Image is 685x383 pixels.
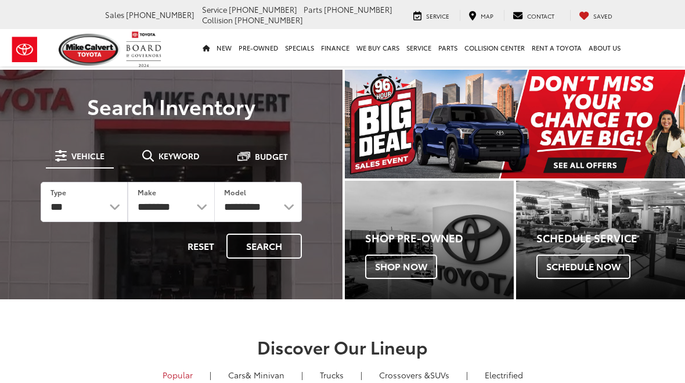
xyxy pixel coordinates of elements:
[126,9,194,20] span: [PHONE_NUMBER]
[463,369,471,381] li: |
[138,187,156,197] label: Make
[24,94,318,117] h3: Search Inventory
[379,369,430,381] span: Crossovers &
[199,29,213,66] a: Home
[224,187,246,197] label: Model
[536,232,685,244] h4: Schedule Service
[481,12,493,20] span: Map
[59,34,120,66] img: Mike Calvert Toyota
[345,181,514,299] div: Toyota
[105,9,124,20] span: Sales
[426,12,449,20] span: Service
[365,232,514,244] h4: Shop Pre-Owned
[298,369,306,381] li: |
[226,234,302,259] button: Search
[304,4,322,15] span: Parts
[516,181,685,299] div: Toyota
[460,10,502,21] a: Map
[235,29,282,66] a: Pre-Owned
[365,255,437,279] span: Shop Now
[178,234,224,259] button: Reset
[345,70,685,178] img: Big Deal Sales Event
[70,337,615,356] h2: Discover Our Lineup
[405,10,458,21] a: Service
[536,255,630,279] span: Schedule Now
[282,29,318,66] a: Specials
[158,152,200,160] span: Keyword
[51,187,66,197] label: Type
[213,29,235,66] a: New
[207,369,214,381] li: |
[353,29,403,66] a: WE BUY CARS
[435,29,461,66] a: Parts
[202,4,227,15] span: Service
[345,181,514,299] a: Shop Pre-Owned Shop Now
[358,369,365,381] li: |
[235,15,303,25] span: [PHONE_NUMBER]
[345,70,685,178] div: carousel slide number 1 of 1
[516,181,685,299] a: Schedule Service Schedule Now
[3,31,46,69] img: Toyota
[461,29,528,66] a: Collision Center
[318,29,353,66] a: Finance
[527,12,554,20] span: Contact
[202,15,233,25] span: Collision
[585,29,624,66] a: About Us
[528,29,585,66] a: Rent a Toyota
[570,10,621,21] a: My Saved Vehicles
[345,70,685,178] section: Carousel section with vehicle pictures - may contain disclaimers.
[246,369,284,381] span: & Minivan
[71,152,104,160] span: Vehicle
[324,4,392,15] span: [PHONE_NUMBER]
[593,12,612,20] span: Saved
[255,152,288,160] span: Budget
[403,29,435,66] a: Service
[504,10,563,21] a: Contact
[229,4,297,15] span: [PHONE_NUMBER]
